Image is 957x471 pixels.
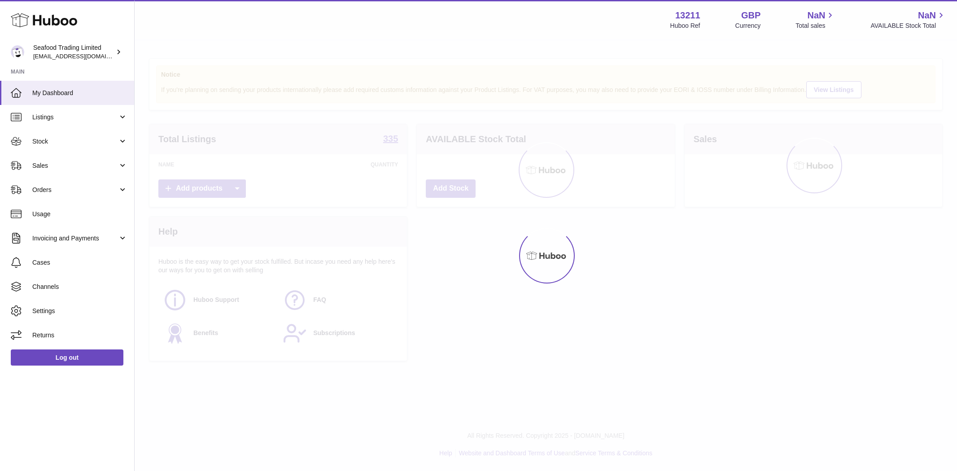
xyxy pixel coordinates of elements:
[32,210,127,218] span: Usage
[870,22,946,30] span: AVAILABLE Stock Total
[918,9,936,22] span: NaN
[32,137,118,146] span: Stock
[32,113,118,122] span: Listings
[807,9,825,22] span: NaN
[670,22,700,30] div: Huboo Ref
[32,161,118,170] span: Sales
[33,44,114,61] div: Seafood Trading Limited
[32,89,127,97] span: My Dashboard
[795,22,835,30] span: Total sales
[675,9,700,22] strong: 13211
[735,22,761,30] div: Currency
[11,349,123,366] a: Log out
[32,307,127,315] span: Settings
[741,9,760,22] strong: GBP
[795,9,835,30] a: NaN Total sales
[870,9,946,30] a: NaN AVAILABLE Stock Total
[33,52,132,60] span: [EMAIL_ADDRESS][DOMAIN_NAME]
[32,186,118,194] span: Orders
[32,258,127,267] span: Cases
[32,331,127,340] span: Returns
[32,234,118,243] span: Invoicing and Payments
[11,45,24,59] img: internalAdmin-13211@internal.huboo.com
[32,283,127,291] span: Channels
